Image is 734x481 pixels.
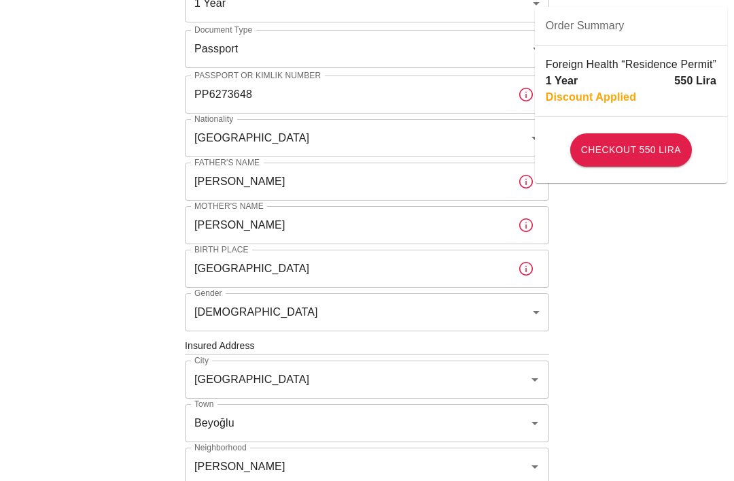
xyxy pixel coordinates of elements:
[194,24,252,35] label: Document Type
[194,156,260,168] label: Father's Name
[525,129,544,148] button: Open
[570,133,692,167] button: Checkout 550 Lira
[546,56,716,73] p: Foreign Health “Residence Permit”
[674,73,716,89] p: 550 Lira
[546,18,716,34] span: Order Summary
[185,293,549,331] div: [DEMOGRAPHIC_DATA]
[525,457,544,476] button: Open
[546,73,578,89] p: 1 Year
[525,414,544,433] button: Open
[194,287,222,299] label: Gender
[185,30,549,68] div: Passport
[194,398,213,410] label: Town
[525,370,544,389] button: Open
[194,442,247,453] label: Neighborhood
[194,200,264,212] label: Mother's Name
[194,113,233,125] label: Nationality
[194,69,321,81] label: Passport or Kimlik Number
[185,339,549,354] h6: Insured Address
[194,244,249,255] label: Birth Place
[546,89,636,105] p: Discount Applied
[194,354,209,366] label: City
